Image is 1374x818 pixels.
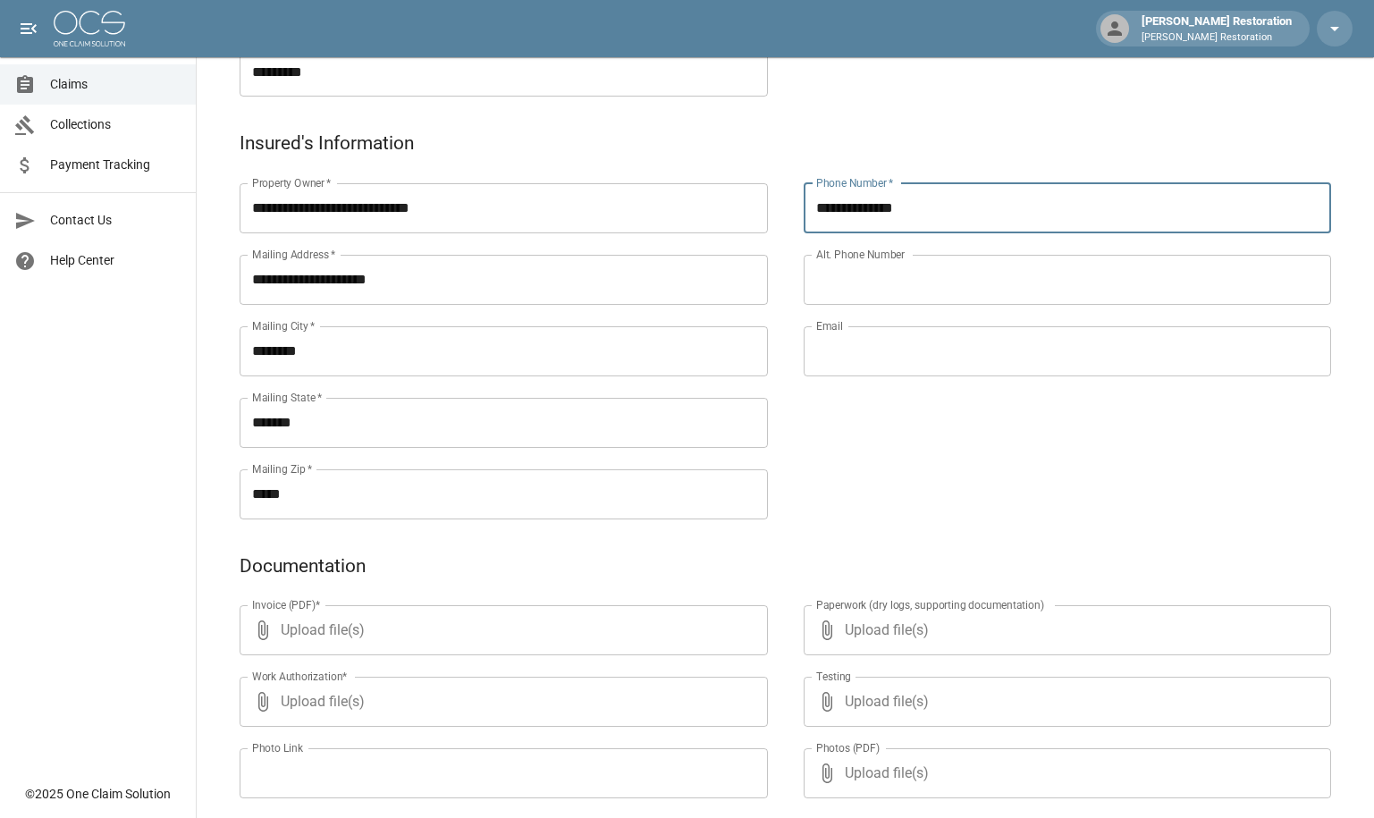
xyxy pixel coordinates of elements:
span: Upload file(s) [845,605,1284,655]
span: Upload file(s) [281,605,720,655]
label: Property Owner [252,175,332,190]
div: [PERSON_NAME] Restoration [1134,13,1299,45]
label: Email [816,318,843,333]
p: [PERSON_NAME] Restoration [1142,30,1292,46]
label: Testing [816,669,851,684]
label: Photo Link [252,740,303,755]
button: open drawer [11,11,46,46]
div: © 2025 One Claim Solution [25,785,171,803]
label: Photos (PDF) [816,740,880,755]
label: Alt. Phone Number [816,247,905,262]
label: Mailing Zip [252,461,313,476]
span: Contact Us [50,211,181,230]
label: Work Authorization* [252,669,348,684]
span: Upload file(s) [281,677,720,727]
span: Help Center [50,251,181,270]
span: Payment Tracking [50,156,181,174]
label: Mailing City [252,318,316,333]
label: Invoice (PDF)* [252,597,321,612]
label: Phone Number [816,175,893,190]
span: Upload file(s) [845,748,1284,798]
span: Collections [50,115,181,134]
label: Mailing State [252,390,322,405]
img: ocs-logo-white-transparent.png [54,11,125,46]
span: Claims [50,75,181,94]
label: Paperwork (dry logs, supporting documentation) [816,597,1044,612]
label: Mailing Address [252,247,335,262]
span: Upload file(s) [845,677,1284,727]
